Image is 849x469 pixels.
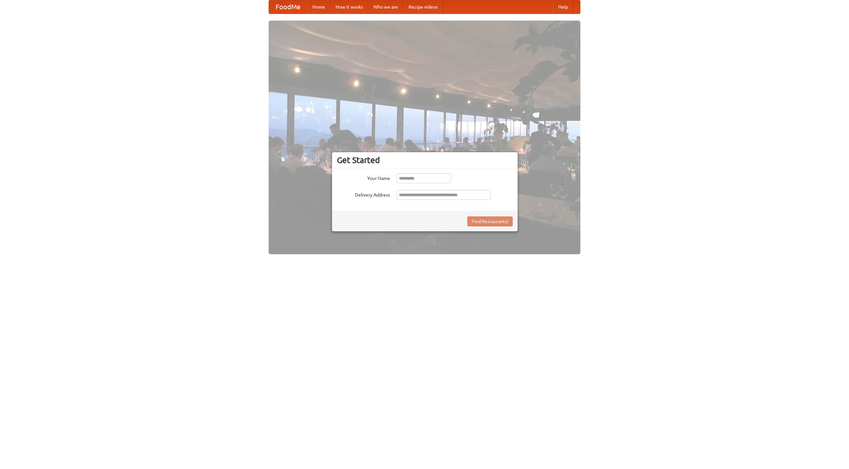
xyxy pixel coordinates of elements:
a: Recipe videos [403,0,443,14]
h3: Get Started [337,155,513,165]
button: Find Restaurants! [467,216,513,226]
label: Your Name [337,173,390,182]
a: Help [553,0,573,14]
a: Home [307,0,330,14]
a: Who we are [368,0,403,14]
label: Delivery Address [337,190,390,198]
a: FoodMe [269,0,307,14]
a: How it works [330,0,368,14]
